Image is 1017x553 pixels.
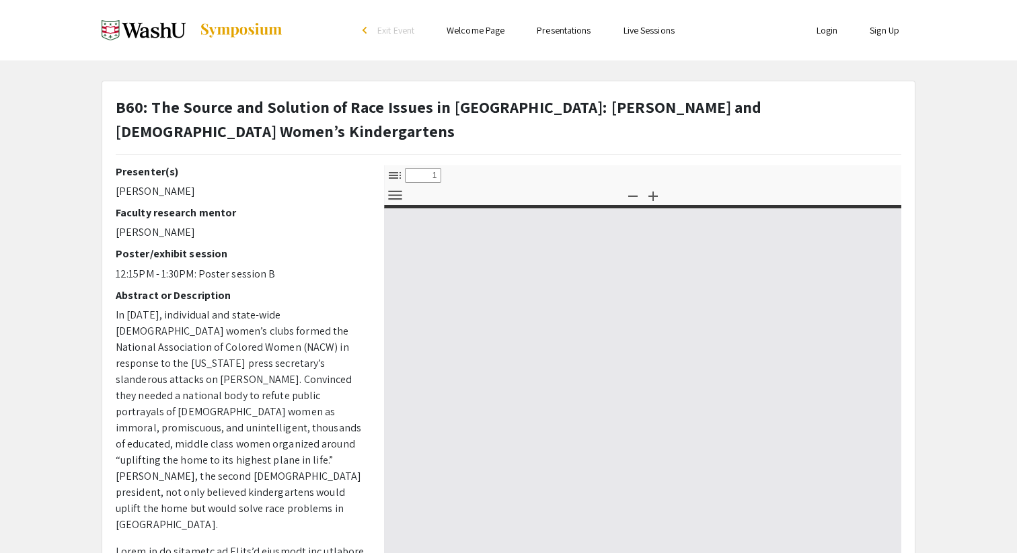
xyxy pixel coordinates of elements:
p: 12:15PM - 1:30PM: Poster session B [116,266,364,282]
iframe: Chat [960,493,1007,543]
strong: B60: The Source and Solution of Race Issues in [GEOGRAPHIC_DATA]: [PERSON_NAME] and [DEMOGRAPHIC_... [116,96,761,142]
p: In [DATE], individual and state-wide [DEMOGRAPHIC_DATA] women’s clubs formed the National Associa... [116,307,364,533]
h2: Faculty research mentor [116,206,364,219]
span: Exit Event [377,24,414,36]
h2: Poster/exhibit session [116,247,364,260]
p: [PERSON_NAME] [116,183,364,200]
button: Zoom In [642,185,665,205]
a: Spring 2025 Undergraduate Research Symposium [102,13,283,47]
a: Presentations [537,24,591,36]
h2: Presenter(s) [116,165,364,178]
a: Live Sessions [624,24,675,36]
h2: Abstract or Description [116,289,364,302]
button: Tools [383,185,406,205]
img: Spring 2025 Undergraduate Research Symposium [102,13,186,47]
p: [PERSON_NAME] [116,224,364,241]
div: arrow_back_ios [363,26,371,34]
button: Toggle Sidebar [383,165,406,185]
a: Welcome Page [447,24,504,36]
img: Symposium by ForagerOne [199,22,283,38]
button: Zoom Out [621,185,644,205]
input: Page [405,168,441,183]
